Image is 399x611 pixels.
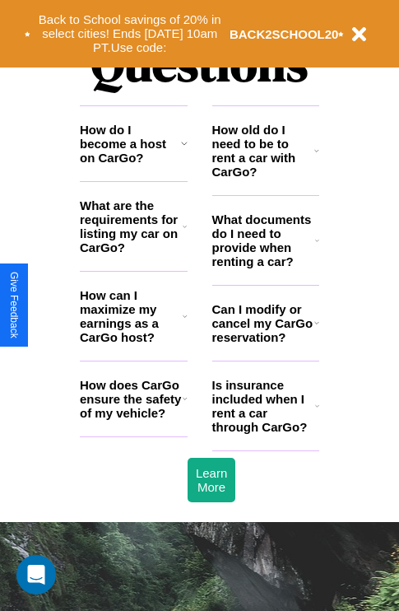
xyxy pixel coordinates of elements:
h3: Can I modify or cancel my CarGo reservation? [212,302,314,344]
h3: What are the requirements for listing my car on CarGo? [80,198,183,254]
div: Open Intercom Messenger [16,555,56,595]
h3: How does CarGo ensure the safety of my vehicle? [80,378,183,420]
div: Give Feedback [8,272,20,338]
button: Back to School savings of 20% in select cities! Ends [DATE] 10am PT.Use code: [30,8,230,59]
h3: How can I maximize my earnings as a CarGo host? [80,288,183,344]
h3: What documents do I need to provide when renting a car? [212,212,316,268]
h3: Is insurance included when I rent a car through CarGo? [212,378,315,434]
button: Learn More [188,458,235,502]
h3: How old do I need to be to rent a car with CarGo? [212,123,315,179]
b: BACK2SCHOOL20 [230,27,339,41]
h3: How do I become a host on CarGo? [80,123,181,165]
